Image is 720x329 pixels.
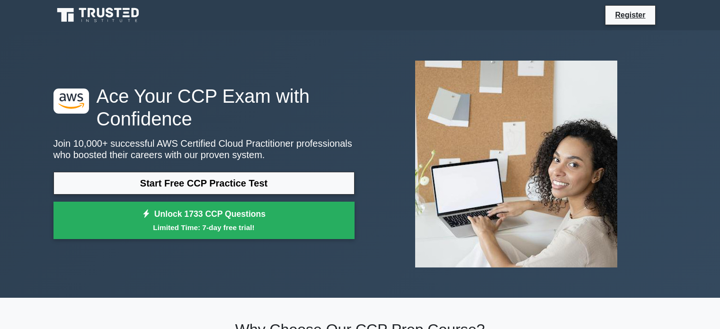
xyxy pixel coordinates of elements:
[53,172,355,195] a: Start Free CCP Practice Test
[53,85,355,130] h1: Ace Your CCP Exam with Confidence
[53,138,355,160] p: Join 10,000+ successful AWS Certified Cloud Practitioner professionals who boosted their careers ...
[609,9,651,21] a: Register
[65,222,343,233] small: Limited Time: 7-day free trial!
[53,202,355,240] a: Unlock 1733 CCP QuestionsLimited Time: 7-day free trial!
